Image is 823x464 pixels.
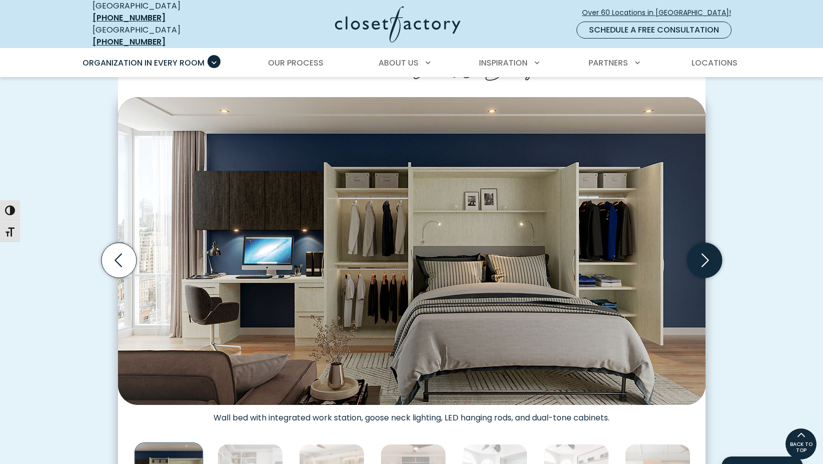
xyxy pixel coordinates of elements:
span: Locations [691,57,737,69]
span: Over 60 Locations in [GEOGRAPHIC_DATA]! [582,8,739,18]
figcaption: Wall bed with integrated work station, goose neck lighting, LED hanging rods, and dual-tone cabin... [118,405,705,423]
span: About Us [378,57,418,69]
button: Next slide [683,239,726,282]
span: Our Process [268,57,323,69]
div: [GEOGRAPHIC_DATA] [92,24,237,48]
span: Inspiration [479,57,527,69]
a: Over 60 Locations in [GEOGRAPHIC_DATA]! [581,4,739,22]
nav: Primary Menu [75,49,747,77]
img: Wall bed with integrated work station, goose neck lighting, LED hanging rods, and dual-tone cabin... [118,97,705,405]
span: BACK TO TOP [785,441,816,453]
span: Partners [588,57,628,69]
button: Previous slide [97,239,140,282]
a: Schedule a Free Consultation [576,22,731,39]
span: Organization in Every Room [82,57,204,69]
a: BACK TO TOP [785,428,817,460]
a: [PHONE_NUMBER] [92,36,165,48]
img: Closet Factory Logo [335,6,460,43]
a: [PHONE_NUMBER] [92,12,165,24]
